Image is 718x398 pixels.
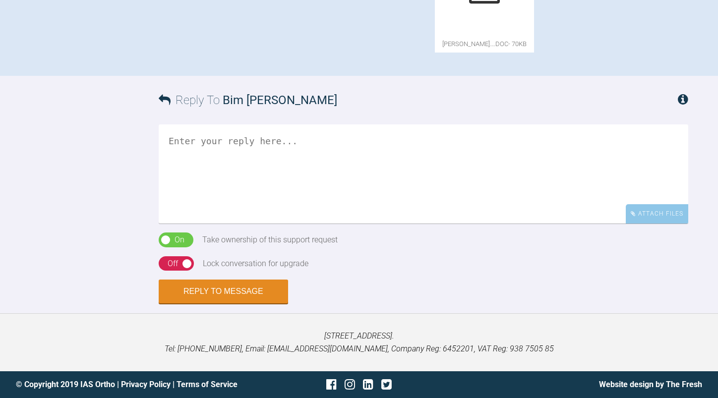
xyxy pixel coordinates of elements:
[202,233,338,246] div: Take ownership of this support request
[121,380,171,389] a: Privacy Policy
[168,257,178,270] div: Off
[16,378,244,391] div: © Copyright 2019 IAS Ortho | |
[599,380,702,389] a: Website design by The Fresh
[177,380,238,389] a: Terms of Service
[159,91,337,110] h3: Reply To
[626,204,688,224] div: Attach Files
[175,233,184,246] div: On
[203,257,308,270] div: Lock conversation for upgrade
[223,93,337,107] span: Bim [PERSON_NAME]
[435,35,534,53] span: [PERSON_NAME]….doc - 70KB
[159,280,288,303] button: Reply to Message
[16,330,702,355] p: [STREET_ADDRESS]. Tel: [PHONE_NUMBER], Email: [EMAIL_ADDRESS][DOMAIN_NAME], Company Reg: 6452201,...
